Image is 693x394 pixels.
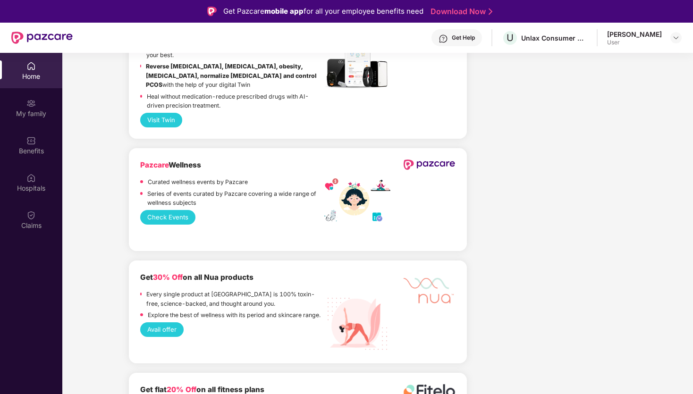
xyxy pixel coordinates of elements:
[146,62,324,89] p: with the help of your digital Twin
[167,385,196,394] span: 20% Off
[140,210,195,225] button: Check Events
[26,173,36,183] img: svg+xml;base64,PHN2ZyBpZD0iSG9zcGl0YWxzIiB4bWxucz0iaHR0cDovL3d3dy53My5vcmcvMjAwMC9zdmciIHdpZHRoPS...
[672,34,680,42] img: svg+xml;base64,PHN2ZyBpZD0iRHJvcGRvd24tMzJ4MzIiIHhtbG5zPSJodHRwOi8vd3d3LnczLm9yZy8yMDAwL3N2ZyIgd2...
[324,178,390,223] img: wellness_mobile.png
[324,291,390,357] img: Nua%20Products.png
[403,159,456,170] img: newPazcareLogo.svg
[147,92,324,110] p: Heal without medication-reduce prescribed drugs with AI-driven precision treatment.
[146,290,324,308] p: Every single product at [GEOGRAPHIC_DATA] is 100% toxin-free, science-backed, and thought around ...
[223,6,423,17] div: Get Pazcare for all your employee benefits need
[153,273,183,282] span: 30% Off
[11,32,73,44] img: New Pazcare Logo
[607,30,662,39] div: [PERSON_NAME]
[431,7,490,17] a: Download Now
[140,322,184,337] button: Avail offer
[403,272,456,306] img: Mask%20Group%20527.png
[148,310,321,319] p: Explore the best of wellness with its period and skincare range.
[607,39,662,46] div: User
[26,61,36,71] img: svg+xml;base64,PHN2ZyBpZD0iSG9tZSIgeG1sbnM9Imh0dHA6Ly93d3cudzMub3JnLzIwMDAvc3ZnIiB3aWR0aD0iMjAiIG...
[264,7,304,16] strong: mobile app
[146,63,317,88] strong: Reverse [MEDICAL_DATA], [MEDICAL_DATA], obesity, [MEDICAL_DATA], normalize [MEDICAL_DATA] and con...
[148,177,248,186] p: Curated wellness events by Pazcare
[452,34,475,42] div: Get Help
[207,7,217,16] img: Logo
[26,210,36,220] img: svg+xml;base64,PHN2ZyBpZD0iQ2xhaW0iIHhtbG5zPSJodHRwOi8vd3d3LnczLm9yZy8yMDAwL3N2ZyIgd2lkdGg9IjIwIi...
[26,99,36,108] img: svg+xml;base64,PHN2ZyB3aWR0aD0iMjAiIGhlaWdodD0iMjAiIHZpZXdCb3g9IjAgMCAyMCAyMCIgZmlsbD0ibm9uZSIgeG...
[140,160,169,169] span: Pazcare
[439,34,448,43] img: svg+xml;base64,PHN2ZyBpZD0iSGVscC0zMngzMiIgeG1sbnM9Imh0dHA6Ly93d3cudzMub3JnLzIwMDAvc3ZnIiB3aWR0aD...
[147,189,324,208] p: Series of events curated by Pazcare covering a wide range of wellness subjects
[489,7,492,17] img: Stroke
[324,33,390,91] img: Header.jpg
[26,136,36,145] img: svg+xml;base64,PHN2ZyBpZD0iQmVuZWZpdHMiIHhtbG5zPSJodHRwOi8vd3d3LnczLm9yZy8yMDAwL3N2ZyIgd2lkdGg9Ij...
[140,160,201,169] b: Wellness
[521,34,587,42] div: Unlax Consumer Solutions Private Limited
[140,273,254,282] b: Get on all Nua products
[140,385,264,394] b: Get flat on all fitness plans
[140,113,182,127] button: Visit Twin
[507,32,514,43] span: U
